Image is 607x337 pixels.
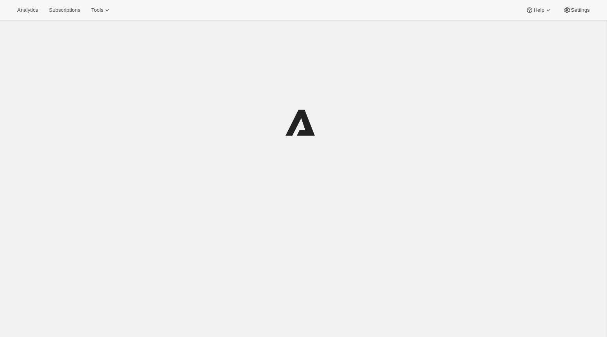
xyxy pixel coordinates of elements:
span: Settings [571,7,590,13]
button: Analytics [13,5,43,16]
button: Settings [559,5,594,16]
span: Subscriptions [49,7,80,13]
span: Help [533,7,544,13]
span: Tools [91,7,103,13]
span: Analytics [17,7,38,13]
button: Subscriptions [44,5,85,16]
button: Help [521,5,557,16]
button: Tools [86,5,116,16]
